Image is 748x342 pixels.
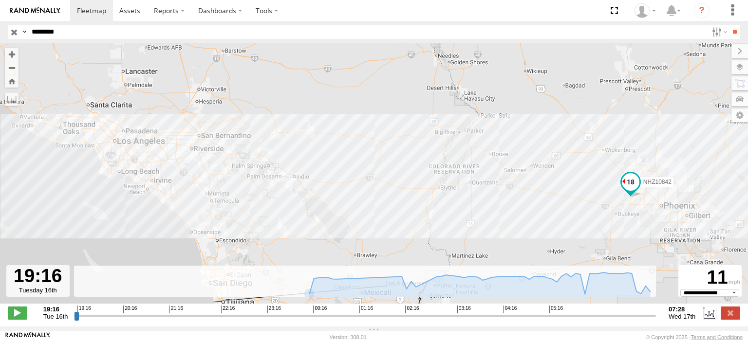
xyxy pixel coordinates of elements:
span: Tue 16th Sep 2025 [43,313,68,320]
button: Zoom Home [5,74,19,88]
span: 01:16 [359,306,373,313]
i: ? [694,3,710,18]
label: Play/Stop [8,306,27,319]
a: Visit our Website [5,332,50,342]
label: Search Query [20,25,28,39]
div: 11 [680,267,740,288]
span: NHZ10842 [643,179,672,185]
span: 00:16 [313,306,327,313]
label: Map Settings [731,108,748,122]
label: Measure [5,92,19,106]
label: Close [721,306,740,319]
span: 02:16 [405,306,419,313]
span: 05:16 [549,306,563,313]
span: 03:16 [457,306,471,313]
strong: 07:28 [669,306,695,313]
div: Version: 308.01 [330,334,367,340]
img: rand-logo.svg [10,7,60,14]
span: 21:16 [169,306,183,313]
span: 04:16 [503,306,517,313]
label: Search Filter Options [708,25,729,39]
strong: 19:16 [43,306,68,313]
button: Zoom in [5,48,19,61]
span: 22:16 [221,306,235,313]
a: Terms and Conditions [691,334,743,340]
span: Wed 17th Sep 2025 [669,313,695,320]
div: © Copyright 2025 - [646,334,743,340]
div: Zulema McIntosch [631,3,659,18]
button: Zoom out [5,61,19,74]
span: 23:16 [267,306,281,313]
span: 19:16 [77,306,91,313]
span: 20:16 [123,306,137,313]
